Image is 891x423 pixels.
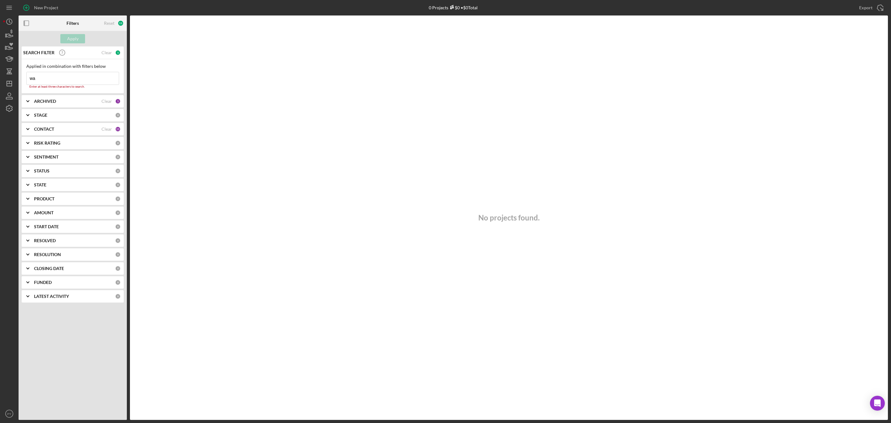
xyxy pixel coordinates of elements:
[115,154,121,160] div: 0
[34,155,58,159] b: SENTIMENT
[115,50,121,55] div: 1
[101,127,112,132] div: Clear
[34,224,59,229] b: START DATE
[115,210,121,216] div: 0
[115,266,121,271] div: 0
[115,140,121,146] div: 0
[101,99,112,104] div: Clear
[115,168,121,174] div: 0
[853,2,888,14] button: Export
[104,21,114,26] div: Reset
[34,182,46,187] b: STATE
[115,224,121,229] div: 0
[115,294,121,299] div: 0
[34,99,56,104] b: ARCHIVED
[115,196,121,202] div: 0
[34,127,54,132] b: CONTACT
[870,396,885,411] div: Open Intercom Messenger
[429,5,478,10] div: 0 Projects • $0 Total
[67,21,79,26] b: Filters
[60,34,85,43] button: Apply
[7,412,11,416] text: PY
[34,294,69,299] b: LATEST ACTIVITY
[115,280,121,285] div: 0
[34,280,52,285] b: FUNDED
[34,2,58,14] div: New Project
[19,2,64,14] button: New Project
[118,20,124,26] div: 13
[115,98,121,104] div: 1
[3,408,15,420] button: PY
[34,141,60,146] b: RISK RATING
[115,182,121,188] div: 0
[34,210,54,215] b: AMOUNT
[34,252,61,257] b: RESOLUTION
[115,126,121,132] div: 11
[859,2,872,14] div: Export
[67,34,79,43] div: Apply
[34,113,47,118] b: STAGE
[34,168,49,173] b: STATUS
[115,252,121,257] div: 0
[115,238,121,243] div: 0
[448,5,460,10] div: $0
[26,64,119,69] div: Applied in combination with filters below
[101,50,112,55] div: Clear
[23,50,54,55] b: SEARCH FILTER
[34,266,64,271] b: CLOSING DATE
[115,112,121,118] div: 0
[34,238,56,243] b: RESOLVED
[34,196,54,201] b: PRODUCT
[26,85,119,89] div: Enter at least three characters to search.
[478,213,540,222] h3: No projects found.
